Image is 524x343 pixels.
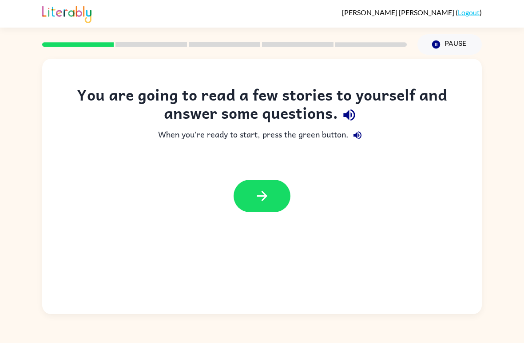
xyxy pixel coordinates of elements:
span: [PERSON_NAME] [PERSON_NAME] [342,8,456,16]
img: Literably [42,4,91,23]
div: ( ) [342,8,482,16]
button: Pause [417,34,482,55]
div: When you're ready to start, press the green button. [60,126,464,144]
div: You are going to read a few stories to yourself and answer some questions. [60,85,464,126]
a: Logout [458,8,480,16]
